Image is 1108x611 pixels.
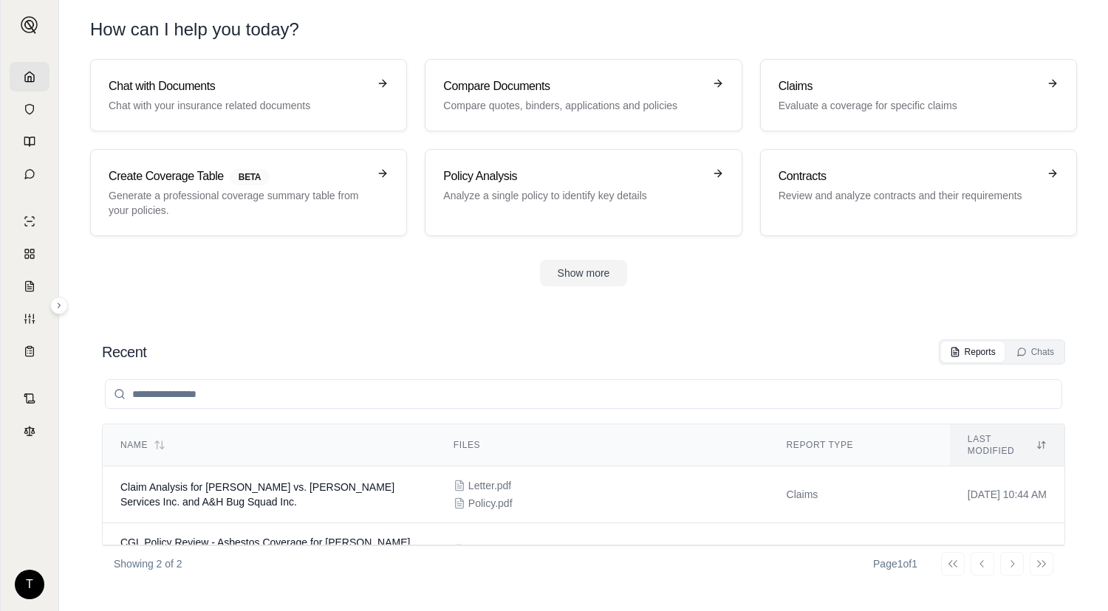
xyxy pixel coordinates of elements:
img: Expand sidebar [21,16,38,34]
h3: Claims [779,77,1038,95]
a: Single Policy [10,207,49,236]
a: ClaimsEvaluate a coverage for specific claims [760,59,1077,131]
h3: Chat with Documents [109,77,368,95]
button: Expand sidebar [15,10,44,40]
p: Evaluate a coverage for specific claims [779,98,1038,113]
span: Letter.pdf [468,478,511,493]
button: Reports [941,342,1005,362]
a: Documents Vault [10,94,49,124]
span: Policy.pdf [468,496,513,511]
th: Files [436,424,769,466]
div: Page 1 of 1 [873,556,917,571]
a: Claim Coverage [10,272,49,301]
button: Chats [1008,342,1063,362]
a: Legal Search Engine [10,416,49,446]
p: Chat with your insurance related documents [109,98,368,113]
h1: How can I help you today? [90,18,1077,41]
h3: Create Coverage Table [109,168,368,185]
div: T [15,570,44,599]
div: Name [120,439,418,451]
p: Generate a professional coverage summary table from your policies. [109,188,368,218]
p: Analyze a single policy to identify key details [443,188,702,203]
p: Showing 2 of 2 [114,556,182,571]
p: Compare quotes, binders, applications and policies [443,98,702,113]
h2: Recent [102,342,146,362]
p: Review and analyze contracts and their requirements [779,188,1038,203]
a: Create Coverage TableBETAGenerate a professional coverage summary table from your policies. [90,149,407,236]
span: Attachment.pdf [468,542,538,557]
div: Chats [1016,346,1054,358]
td: [DATE] 10:44 AM [950,466,1064,523]
a: Coverage Table [10,336,49,366]
button: Expand sidebar [50,297,68,314]
th: Report Type [769,424,950,466]
a: Prompt Library [10,127,49,156]
span: Claim Analysis for Conner vs. Massey Services Inc. and A&H Bug Squad Inc. [120,481,394,508]
a: Policy Comparisons [10,239,49,269]
h3: Policy Analysis [443,168,702,185]
a: Contract Analysis [10,384,49,413]
div: Reports [950,346,996,358]
a: Policy AnalysisAnalyze a single policy to identify key details [425,149,742,236]
a: Custom Report [10,304,49,334]
a: Compare DocumentsCompare quotes, binders, applications and policies [425,59,742,131]
h3: Contracts [779,168,1038,185]
div: Last modified [968,433,1047,457]
td: [DATE] 10:30 AM [950,523,1064,577]
td: Single Policy Analysis [769,523,950,577]
span: BETA [230,169,270,185]
a: Chat with DocumentsChat with your insurance related documents [90,59,407,131]
span: CGL Policy Review - Asbestos Coverage for Jamie Oil Co., Inc. [120,536,410,563]
a: Chat [10,159,49,189]
a: ContractsReview and analyze contracts and their requirements [760,149,1077,236]
button: Show more [540,260,628,286]
h3: Compare Documents [443,77,702,95]
td: Claims [769,466,950,523]
a: Home [10,62,49,92]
